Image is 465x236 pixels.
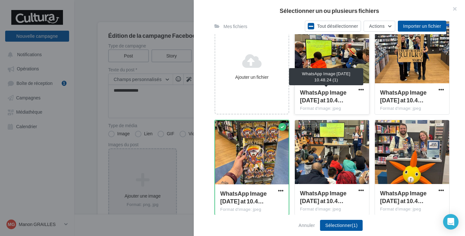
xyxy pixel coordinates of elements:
[220,190,267,205] span: WhatsApp Image 2025-10-01 at 10.48.23
[380,106,444,111] div: Format d'image: jpeg
[296,221,318,229] button: Annuler
[398,21,446,32] button: Importer un fichier
[403,23,441,29] span: Importer un fichier
[223,23,247,30] div: Mes fichiers
[300,89,346,104] span: WhatsApp Image 2025-10-01 at 10.48.24 (1)
[380,89,427,104] span: WhatsApp Image 2025-10-01 at 10.48.26
[305,21,361,32] button: Tout désélectionner
[300,106,364,111] div: Format d'image: jpeg
[220,207,284,212] div: Format d'image: jpeg
[218,74,286,80] div: Ajouter un fichier
[380,206,444,212] div: Format d'image: jpeg
[369,23,385,29] span: Actions
[300,206,364,212] div: Format d'image: jpeg
[364,21,395,32] button: Actions
[320,220,363,231] button: Sélectionner(1)
[380,190,427,204] span: WhatsApp Image 2025-10-01 at 10.48.26 (1)
[204,8,455,14] h2: Sélectionner un ou plusieurs fichiers
[289,68,363,85] div: WhatsApp Image [DATE] 10.48.24 (1)
[443,214,459,230] div: Open Intercom Messenger
[352,222,357,228] span: (1)
[300,190,346,204] span: WhatsApp Image 2025-10-01 at 10.48.25 (2)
